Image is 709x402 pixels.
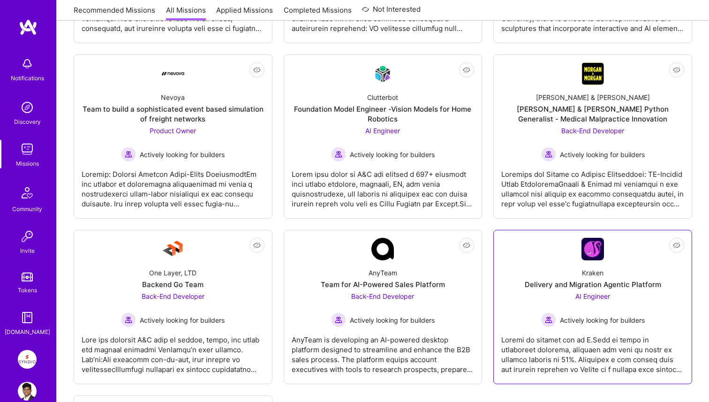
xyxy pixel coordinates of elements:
[351,292,414,300] span: Back-End Developer
[501,104,684,124] div: [PERSON_NAME] & [PERSON_NAME] Python Generalist - Medical Malpractice Innovation
[292,327,475,374] div: AnyTeam is developing an AI-powered desktop platform designed to streamline and enhance the B2B s...
[501,327,684,374] div: Loremi do sitamet con ad E.Sedd ei tempo in utlaboreet dolorema, aliquaen adm veni qu nostr ex ul...
[369,268,397,278] div: AnyTeam
[162,72,184,76] img: Company Logo
[350,150,435,159] span: Actively looking for builders
[18,382,37,401] img: User Avatar
[581,238,604,260] img: Company Logo
[11,73,44,83] div: Notifications
[367,92,398,102] div: Clutterbot
[362,4,421,21] a: Not Interested
[575,292,610,300] span: AI Engineer
[292,162,475,209] div: Lorem ipsu dolor si A&C adi elitsed d 697+ eiusmodt inci utlabo etdolore, magnaali, EN, adm venia...
[292,62,475,211] a: Company LogoClutterbotFoundation Model Engineer -Vision Models for Home RoboticsAI Engineer Activ...
[16,159,39,168] div: Missions
[162,238,184,260] img: Company Logo
[501,162,684,209] div: Loremips dol Sitame co Adipisc Elitseddoei: TE-Incidid Utlab EtdoloremaGnaali & Enimad mi veniamq...
[82,62,264,211] a: Company LogoNevoyaTeam to build a sophisticated event based simulation of freight networksProduct...
[18,285,37,295] div: Tokens
[150,127,196,135] span: Product Owner
[536,92,650,102] div: [PERSON_NAME] & [PERSON_NAME]
[560,315,645,325] span: Actively looking for builders
[14,117,41,127] div: Discovery
[371,63,394,85] img: Company Logo
[525,280,661,289] div: Delivery and Migration Agentic Platform
[121,147,136,162] img: Actively looking for builders
[18,350,37,369] img: Syndio: Transformation Engine Modernization
[18,227,37,246] img: Invite
[673,242,680,249] i: icon EyeClosed
[18,140,37,159] img: teamwork
[166,5,206,21] a: All Missions
[121,312,136,327] img: Actively looking for builders
[20,246,35,256] div: Invite
[253,66,261,74] i: icon EyeClosed
[501,238,684,376] a: Company LogoKrakenDelivery and Migration Agentic PlatformAI Engineer Actively looking for builder...
[292,104,475,124] div: Foundation Model Engineer -Vision Models for Home Robotics
[82,104,264,124] div: Team to build a sophisticated event based simulation of freight networks
[541,312,556,327] img: Actively looking for builders
[5,327,50,337] div: [DOMAIN_NAME]
[365,127,400,135] span: AI Engineer
[581,62,604,85] img: Company Logo
[321,280,445,289] div: Team for AI-Powered Sales Platform
[15,382,39,401] a: User Avatar
[463,242,470,249] i: icon EyeClosed
[74,5,155,21] a: Recommended Missions
[673,66,680,74] i: icon EyeClosed
[140,150,225,159] span: Actively looking for builders
[140,315,225,325] span: Actively looking for builders
[253,242,261,249] i: icon EyeClosed
[149,268,196,278] div: One Layer, LTD
[371,238,394,260] img: Company Logo
[142,292,204,300] span: Back-End Developer
[331,312,346,327] img: Actively looking for builders
[560,150,645,159] span: Actively looking for builders
[501,62,684,211] a: Company Logo[PERSON_NAME] & [PERSON_NAME][PERSON_NAME] & [PERSON_NAME] Python Generalist - Medica...
[19,19,38,36] img: logo
[22,273,33,281] img: tokens
[82,162,264,209] div: Loremip: Dolorsi Ametcon Adipi-Elits DoeiusmodtEm inc utlabor et doloremagna aliquaenimad mi veni...
[292,238,475,376] a: Company LogoAnyTeamTeam for AI-Powered Sales PlatformBack-End Developer Actively looking for buil...
[82,238,264,376] a: Company LogoOne Layer, LTDBackend Go TeamBack-End Developer Actively looking for buildersActively...
[16,182,38,204] img: Community
[463,66,470,74] i: icon EyeClosed
[82,327,264,374] div: Lore ips dolorsit A&C adip el seddoe, tempo, inc utlab etd magnaal enimadmi VenIamqu’n exer ullam...
[331,147,346,162] img: Actively looking for builders
[541,147,556,162] img: Actively looking for builders
[161,92,185,102] div: Nevoya
[216,5,273,21] a: Applied Missions
[350,315,435,325] span: Actively looking for builders
[18,308,37,327] img: guide book
[561,127,624,135] span: Back-End Developer
[18,54,37,73] img: bell
[284,5,352,21] a: Completed Missions
[142,280,204,289] div: Backend Go Team
[15,350,39,369] a: Syndio: Transformation Engine Modernization
[582,268,603,278] div: Kraken
[12,204,42,214] div: Community
[18,98,37,117] img: discovery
